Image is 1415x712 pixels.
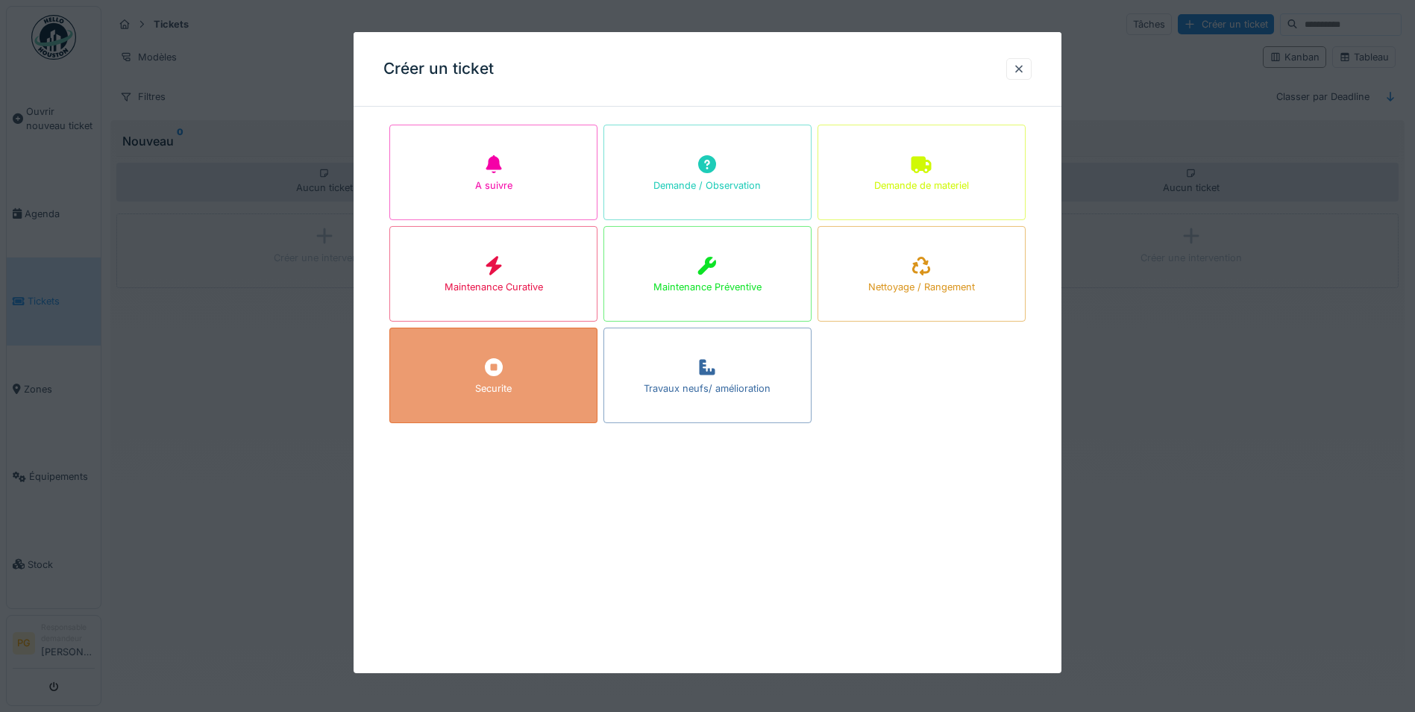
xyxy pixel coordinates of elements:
[874,178,969,193] div: Demande de materiel
[383,60,494,78] h3: Créer un ticket
[653,178,761,193] div: Demande / Observation
[475,178,512,193] div: A suivre
[868,280,975,294] div: Nettoyage / Rangement
[644,381,771,396] div: Travaux neufs/ amélioration
[475,381,512,396] div: Securite
[445,280,543,294] div: Maintenance Curative
[653,280,762,294] div: Maintenance Préventive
